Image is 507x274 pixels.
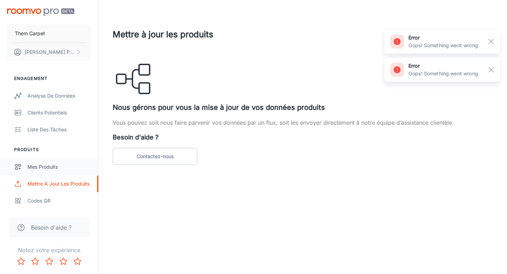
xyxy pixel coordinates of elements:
img: Roomvo PRO Beta [7,8,74,16]
button: [PERSON_NAME] Pelouzet [7,43,91,61]
p: [PERSON_NAME] Pelouzet [25,48,74,56]
p: Oops! Something went wrong. [408,42,480,49]
div: Liste des tâches [27,126,91,133]
button: Them Carpet [7,24,91,43]
h6: Besoin d'aide ? [113,132,493,142]
a: Contactez-nous [113,148,197,165]
h6: error [408,62,480,70]
h4: Mettre à jour les produits [113,28,493,41]
p: Them Carpet [15,30,45,37]
div: Mes produits [27,163,91,171]
div: Analyse de données [27,92,91,100]
h5: Nous gérons pour vous la mise à jour de vos données produits [113,102,493,113]
div: Mettre à jour les produits [27,180,91,188]
h6: error [408,34,480,42]
p: Oops! Something went wrong. [408,70,480,77]
div: Clients potentiels [27,109,91,117]
p: Vous pouvez soit nous faire parvenir vos données par un flux, soit les envoyer directement à notr... [113,118,493,127]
